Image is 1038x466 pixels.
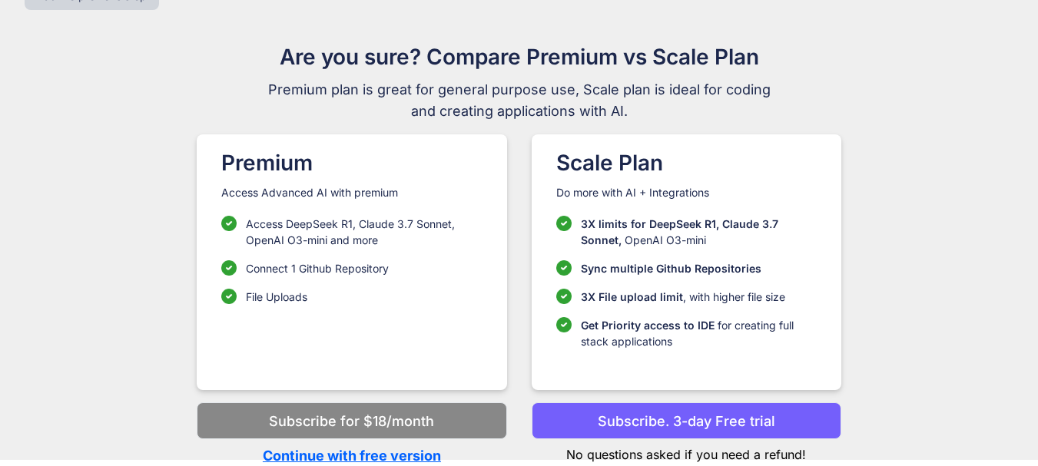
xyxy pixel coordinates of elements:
p: Do more with AI + Integrations [556,185,817,200]
p: Subscribe. 3-day Free trial [598,411,775,431]
p: File Uploads [246,289,307,305]
p: for creating full stack applications [581,317,817,349]
h1: Premium [221,147,482,179]
h1: Are you sure? Compare Premium vs Scale Plan [261,41,778,73]
span: 3X File upload limit [581,290,683,303]
p: Continue with free version [197,445,506,466]
button: Subscribe. 3-day Free trial [532,402,841,439]
p: , with higher file size [581,289,785,305]
p: Sync multiple Github Repositories [581,260,761,276]
p: Access Advanced AI with premium [221,185,482,200]
span: Get Priority access to IDE [581,319,715,332]
p: Access DeepSeek R1, Claude 3.7 Sonnet, OpenAI O3-mini and more [246,216,482,248]
img: checklist [556,260,572,276]
img: checklist [556,216,572,231]
p: Connect 1 Github Repository [246,260,389,276]
span: Premium plan is great for general purpose use, Scale plan is ideal for coding and creating applic... [261,79,778,122]
img: checklist [221,216,237,231]
p: No questions asked if you need a refund! [532,439,841,464]
p: Subscribe for $18/month [269,411,434,431]
img: checklist [556,317,572,332]
button: Subscribe for $18/month [197,402,506,439]
img: checklist [221,289,237,304]
img: checklist [221,260,237,276]
h1: Scale Plan [556,147,817,179]
img: checklist [556,289,572,304]
p: OpenAI O3-mini [581,216,817,248]
span: 3X limits for DeepSeek R1, Claude 3.7 Sonnet, [581,217,778,246]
